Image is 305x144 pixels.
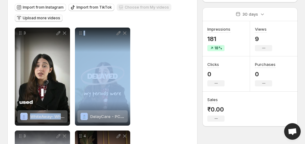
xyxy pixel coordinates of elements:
[207,61,219,67] h3: Clicks
[23,5,64,10] span: Import from Instagram
[255,61,276,67] h3: Purchases
[23,16,60,21] span: Upload more videos
[84,134,115,138] p: 4
[207,106,225,113] p: ₹0.00
[255,70,276,78] p: 0
[84,31,115,36] p: 1
[80,113,88,120] img: DelayCare - PCOS/PCOD Support with Delayed Cycle
[68,4,114,11] button: Import from TikTok
[207,70,225,78] p: 0
[242,11,258,17] p: 30 days
[90,114,194,119] span: DelayCare - PCOS/PCOD Support with Delayed Cycle
[30,114,144,119] span: WhiteAway- White Discharge, Itching & Intimate Discomfort
[207,35,230,43] p: 181
[214,46,222,51] span: 18%
[75,28,130,126] div: 1DelayCare - PCOS/PCOD Support with Delayed CycleDelayCare - PCOS/PCOD Support with Delayed Cycle
[15,14,63,22] button: Upload more videos
[15,4,66,11] button: Import from Instagram
[284,123,301,140] div: Open chat
[255,26,267,32] h3: Views
[255,35,272,43] p: 9
[23,31,55,36] p: 3
[20,113,28,120] img: WhiteAway- White Discharge, Itching & Intimate Discomfort
[15,28,70,126] div: 3WhiteAway- White Discharge, Itching & Intimate DiscomfortWhiteAway- White Discharge, Itching & I...
[207,97,218,103] h3: Sales
[23,134,55,138] p: 3
[76,5,112,10] span: Import from TikTok
[207,26,230,32] h3: Impressions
